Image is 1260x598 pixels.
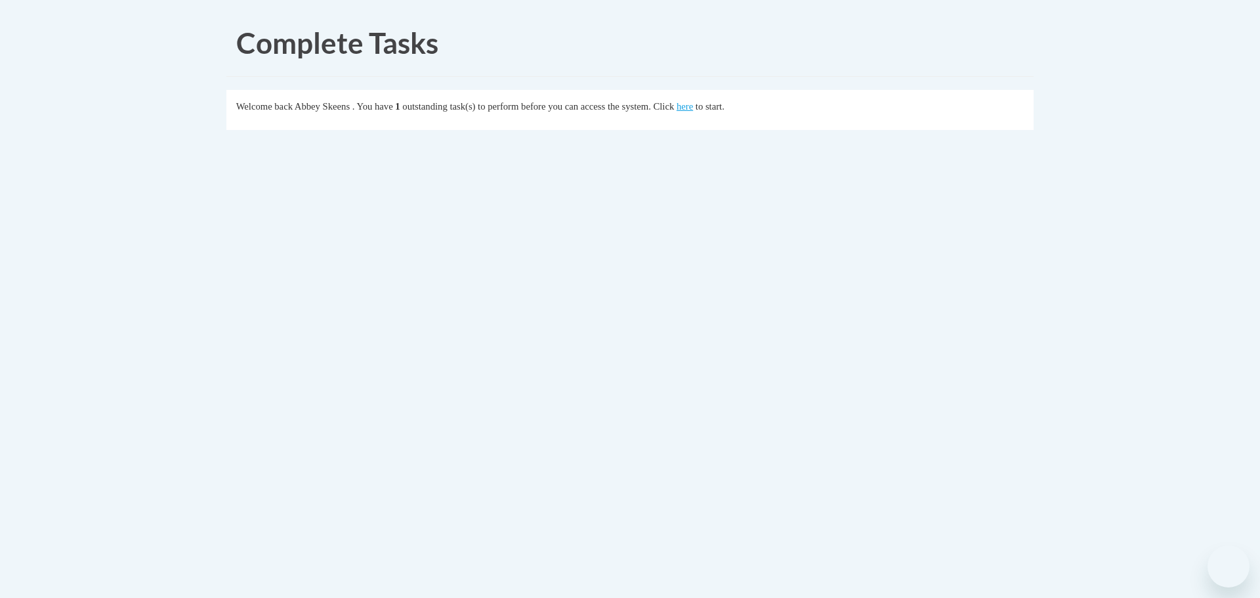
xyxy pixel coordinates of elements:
[1207,545,1249,587] iframe: Button to launch messaging window
[352,101,393,112] span: . You have
[402,101,674,112] span: outstanding task(s) to perform before you can access the system. Click
[236,101,293,112] span: Welcome back
[696,101,724,112] span: to start.
[295,101,350,112] span: Abbey Skeens
[677,101,693,112] a: here
[395,101,400,112] span: 1
[236,26,438,60] span: Complete Tasks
